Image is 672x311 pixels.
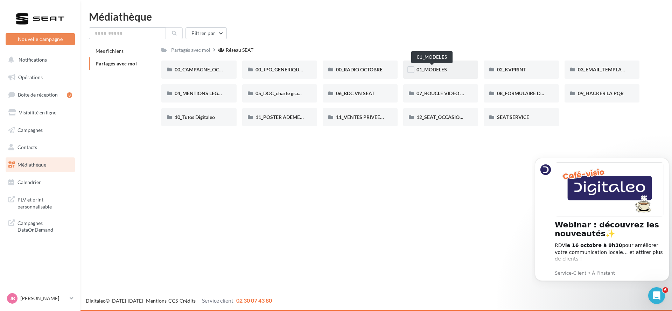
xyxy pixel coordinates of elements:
[4,175,76,190] a: Calendrier
[19,57,47,63] span: Notifications
[578,90,624,96] span: 09_HACKER LA PQR
[180,298,196,304] a: Crédits
[67,92,72,98] div: 3
[4,215,76,236] a: Campagnes DataOnDemand
[497,66,526,72] span: 02_KVPRINT
[4,157,76,172] a: Médiathèque
[411,51,453,63] div: 01_MODELES
[497,114,529,120] span: SEAT SERVICE
[18,74,43,80] span: Opérations
[175,114,215,120] span: 10_Tutos Digitaleo
[497,90,593,96] span: 08_FORMULAIRE DE DEMANDE CRÉATIVE
[4,105,76,120] a: Visibilité en ligne
[4,123,76,137] a: Campagnes
[86,298,106,304] a: Digitaleo
[17,179,41,185] span: Calendrier
[17,218,72,233] span: Campagnes DataOnDemand
[168,298,178,304] a: CGS
[19,109,56,115] span: Visibilité en ligne
[336,114,395,120] span: 11_VENTES PRIVÉES SEAT
[18,92,58,98] span: Boîte de réception
[171,47,210,54] div: Partagés avec moi
[20,295,67,302] p: [PERSON_NAME]
[416,114,496,120] span: 12_SEAT_OCCASIONS_GARANTIES
[96,61,137,66] span: Partagés avec moi
[255,114,313,120] span: 11_POSTER ADEME SEAT
[17,144,37,150] span: Contacts
[4,192,76,213] a: PLV et print personnalisable
[416,90,509,96] span: 07_BOUCLE VIDEO ECRAN SHOWROOM
[532,149,672,308] iframe: Intercom notifications message
[17,127,43,133] span: Campagnes
[10,295,15,302] span: JB
[146,298,167,304] a: Mentions
[578,66,654,72] span: 03_EMAIL_TEMPLATE HTML SEAT
[6,292,75,305] a: JB [PERSON_NAME]
[648,287,665,304] iframe: Intercom live chat
[236,297,272,304] span: 02 30 07 43 80
[86,298,272,304] span: © [DATE]-[DATE] - - -
[255,66,335,72] span: 00_JPO_GENERIQUE IBIZA ARONA
[416,66,447,72] span: 01_MODELES
[226,47,253,54] div: Réseau SEAT
[202,297,233,304] span: Service client
[663,287,668,293] span: 6
[255,90,341,96] span: 05_DOC_charte graphique + Guidelines
[6,33,75,45] button: Nouvelle campagne
[4,52,73,67] button: Notifications
[96,48,124,54] span: Mes fichiers
[336,66,383,72] span: 00_RADIO OCTOBRE
[4,70,76,85] a: Opérations
[175,90,267,96] span: 04_MENTIONS LEGALES OFFRES PRESSE
[17,162,46,168] span: Médiathèque
[336,90,374,96] span: 06_BDC VN SEAT
[185,27,227,39] button: Filtrer par
[4,140,76,155] a: Contacts
[89,11,664,22] div: Médiathèque
[4,87,76,102] a: Boîte de réception3
[17,195,72,210] span: PLV et print personnalisable
[175,66,234,72] span: 00_CAMPAGNE_OCTOBRE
